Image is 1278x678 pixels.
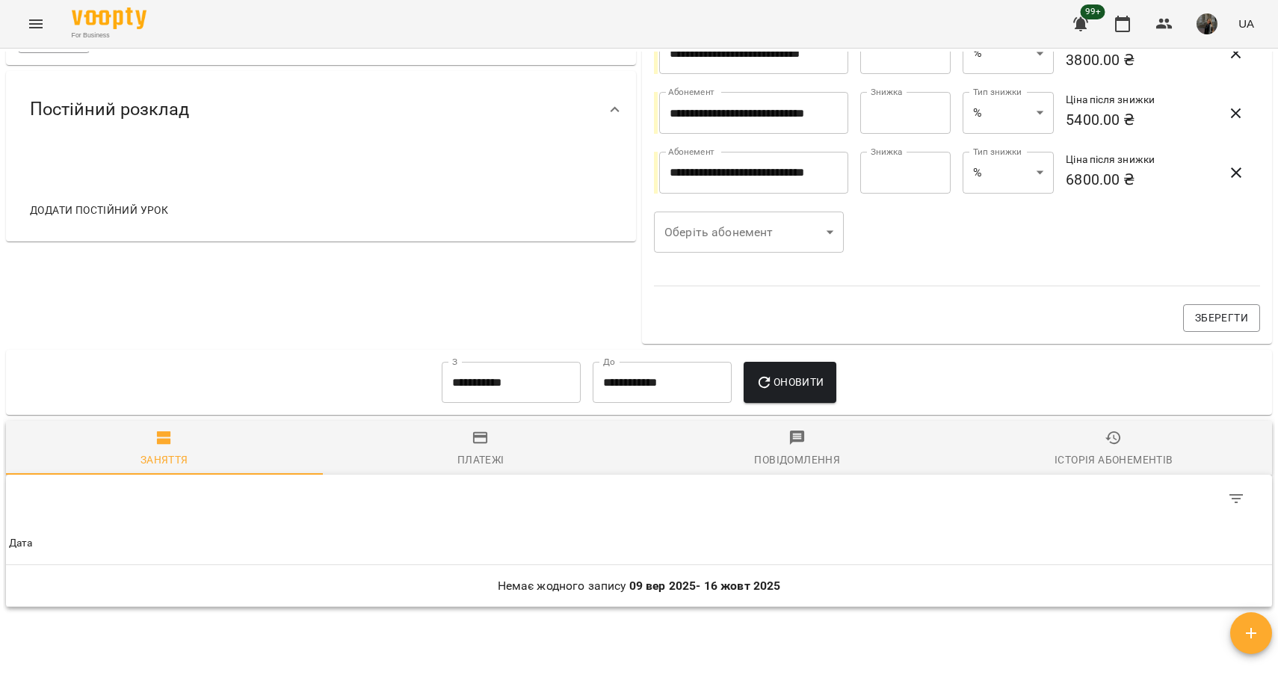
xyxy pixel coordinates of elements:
[1066,49,1208,72] h6: 3800.00 ₴
[9,577,1269,595] p: Немає жодного запису
[30,98,189,121] span: Постійний розклад
[1195,309,1248,327] span: Зберегти
[756,373,824,391] span: Оновити
[6,475,1272,523] div: Table Toolbar
[9,534,33,552] div: Дата
[1055,451,1173,469] div: Історія абонементів
[1066,152,1208,168] h6: Ціна після знижки
[629,579,781,593] b: 09 вер 2025 - 16 жовт 2025
[72,31,146,40] span: For Business
[1183,304,1260,331] button: Зберегти
[1066,108,1208,132] h6: 5400.00 ₴
[6,71,636,148] div: Постійний розклад
[963,33,1054,75] div: %
[141,451,188,469] div: Заняття
[72,7,146,29] img: Voopty Logo
[963,152,1054,194] div: %
[1081,4,1105,19] span: 99+
[744,362,836,404] button: Оновити
[1066,168,1208,191] h6: 6800.00 ₴
[754,451,840,469] div: Повідомлення
[963,92,1054,134] div: %
[1238,16,1254,31] span: UA
[654,212,844,253] div: ​
[457,451,504,469] div: Платежі
[24,197,174,224] button: Додати постійний урок
[1232,10,1260,37] button: UA
[9,534,1269,552] span: Дата
[18,6,54,42] button: Menu
[1197,13,1217,34] img: 331913643cd58b990721623a0d187df0.png
[1066,92,1208,108] h6: Ціна після знижки
[1218,481,1254,517] button: Фільтр
[30,201,168,219] span: Додати постійний урок
[9,534,33,552] div: Sort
